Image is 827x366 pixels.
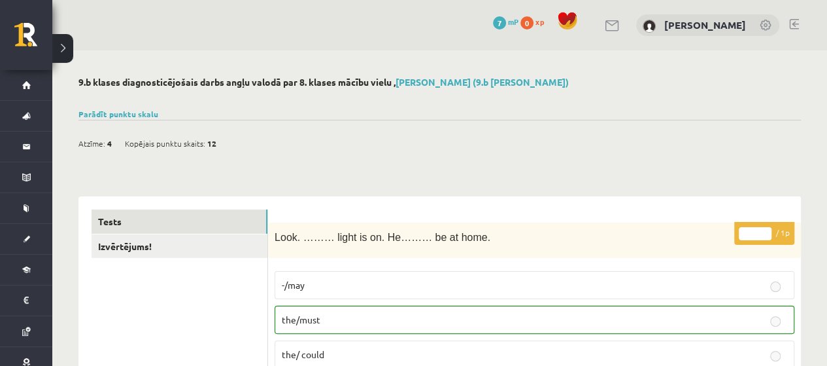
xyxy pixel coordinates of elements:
a: 0 xp [520,16,550,27]
span: 7 [493,16,506,29]
a: Parādīt punktu skalu [78,109,158,119]
input: the/must [770,316,781,327]
span: 12 [207,134,216,153]
img: Marija Tihoņenko [643,20,656,33]
span: Atzīme: [78,134,105,153]
a: Izvērtējums! [92,234,267,259]
span: the/must [282,314,320,325]
a: Rīgas 1. Tālmācības vidusskola [14,23,52,56]
p: / 1p [734,222,794,245]
span: 0 [520,16,533,29]
span: Kopējais punktu skaits: [125,134,205,153]
span: the/ could [282,348,324,360]
span: xp [535,16,544,27]
span: 4 [107,134,112,153]
span: mP [508,16,518,27]
input: -/may [770,282,781,292]
a: 7 mP [493,16,518,27]
span: -/may [282,279,305,291]
a: Tests [92,210,267,234]
h2: 9.b klases diagnosticējošais darbs angļu valodā par 8. klases mācību vielu , [78,77,801,88]
a: [PERSON_NAME] [664,18,746,31]
span: Look. ……… light is on. He……… be at home. [275,232,490,243]
input: the/ could [770,351,781,361]
a: [PERSON_NAME] (9.b [PERSON_NAME]) [396,76,569,88]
